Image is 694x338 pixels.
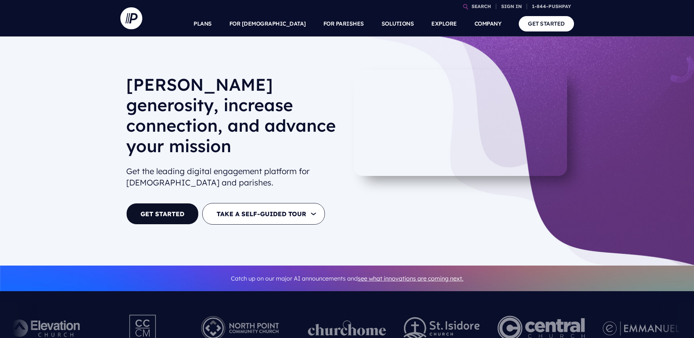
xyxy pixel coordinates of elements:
[358,275,464,282] a: see what innovations are coming next.
[431,11,457,37] a: EXPLORE
[323,11,364,37] a: FOR PARISHES
[474,11,502,37] a: COMPANY
[308,320,386,336] img: pp_logos_1
[126,163,341,191] h2: Get the leading digital engagement platform for [DEMOGRAPHIC_DATA] and parishes.
[126,203,199,225] a: GET STARTED
[194,11,212,37] a: PLANS
[126,74,341,162] h1: [PERSON_NAME] generosity, increase connection, and advance your mission
[202,203,325,225] button: TAKE A SELF-GUIDED TOUR
[126,270,568,287] p: Catch up on our major AI announcements and
[519,16,574,31] a: GET STARTED
[382,11,414,37] a: SOLUTIONS
[229,11,306,37] a: FOR [DEMOGRAPHIC_DATA]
